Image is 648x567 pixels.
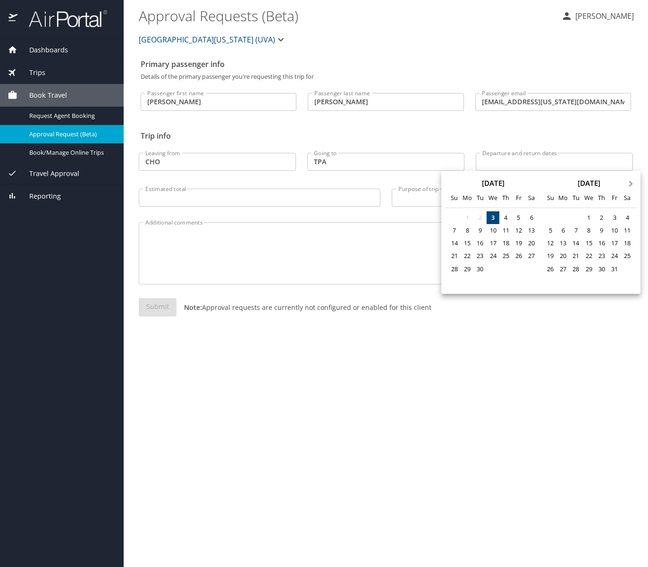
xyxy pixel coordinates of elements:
[474,192,487,204] div: Tu
[448,224,461,237] div: Choose Sunday, September 7th, 2025
[474,224,487,237] div: Choose Tuesday, September 9th, 2025
[570,250,582,262] div: Choose Tuesday, October 21st, 2025
[624,172,640,187] button: Next Month
[499,224,512,237] div: Choose Thursday, September 11th, 2025
[595,192,608,204] div: Th
[544,211,633,288] div: month 2025-10
[570,263,582,275] div: Choose Tuesday, October 28th, 2025
[557,192,570,204] div: Mo
[474,263,487,275] div: Choose Tuesday, September 30th, 2025
[544,250,556,262] div: Choose Sunday, October 19th, 2025
[474,211,487,224] div: Not available Tuesday, September 2nd, 2025
[621,224,634,237] div: Choose Saturday, October 11th, 2025
[448,263,461,275] div: Choose Sunday, September 28th, 2025
[512,250,525,262] div: Choose Friday, September 26th, 2025
[448,211,538,288] div: month 2025-09
[570,237,582,250] div: Choose Tuesday, October 14th, 2025
[621,211,634,224] div: Choose Saturday, October 4th, 2025
[582,237,595,250] div: Choose Wednesday, October 15th, 2025
[544,224,556,237] div: Choose Sunday, October 5th, 2025
[544,237,556,250] div: Choose Sunday, October 12th, 2025
[595,211,608,224] div: Choose Thursday, October 2nd, 2025
[448,192,461,204] div: Su
[461,211,474,224] div: Not available Monday, September 1st, 2025
[544,192,556,204] div: Su
[557,263,570,275] div: Choose Monday, October 27th, 2025
[525,211,538,224] div: Choose Saturday, September 6th, 2025
[512,192,525,204] div: Fr
[582,211,595,224] div: Choose Wednesday, October 1st, 2025
[595,224,608,237] div: Choose Thursday, October 9th, 2025
[608,237,621,250] div: Choose Friday, October 17th, 2025
[570,192,582,204] div: Tu
[448,237,461,250] div: Choose Sunday, September 14th, 2025
[461,263,474,275] div: Choose Monday, September 29th, 2025
[512,211,525,224] div: Choose Friday, September 5th, 2025
[487,224,499,237] div: Choose Wednesday, September 10th, 2025
[557,237,570,250] div: Choose Monday, October 13th, 2025
[499,250,512,262] div: Choose Thursday, September 25th, 2025
[557,224,570,237] div: Choose Monday, October 6th, 2025
[525,237,538,250] div: Choose Saturday, September 20th, 2025
[487,192,499,204] div: We
[461,237,474,250] div: Choose Monday, September 15th, 2025
[608,224,621,237] div: Choose Friday, October 10th, 2025
[525,250,538,262] div: Choose Saturday, September 27th, 2025
[544,263,556,275] div: Choose Sunday, October 26th, 2025
[608,192,621,204] div: Fr
[595,263,608,275] div: Choose Thursday, October 30th, 2025
[487,237,499,250] div: Choose Wednesday, September 17th, 2025
[461,192,474,204] div: Mo
[541,180,637,187] div: [DATE]
[512,224,525,237] div: Choose Friday, September 12th, 2025
[595,250,608,262] div: Choose Thursday, October 23rd, 2025
[461,224,474,237] div: Choose Monday, September 8th, 2025
[445,180,541,187] div: [DATE]
[608,250,621,262] div: Choose Friday, October 24th, 2025
[582,224,595,237] div: Choose Wednesday, October 8th, 2025
[474,237,487,250] div: Choose Tuesday, September 16th, 2025
[621,250,634,262] div: Choose Saturday, October 25th, 2025
[525,224,538,237] div: Choose Saturday, September 13th, 2025
[512,237,525,250] div: Choose Friday, September 19th, 2025
[621,192,634,204] div: Sa
[474,250,487,262] div: Choose Tuesday, September 23rd, 2025
[525,192,538,204] div: Sa
[448,250,461,262] div: Choose Sunday, September 21st, 2025
[557,250,570,262] div: Choose Monday, October 20th, 2025
[621,237,634,250] div: Choose Saturday, October 18th, 2025
[487,250,499,262] div: Choose Wednesday, September 24th, 2025
[570,224,582,237] div: Choose Tuesday, October 7th, 2025
[595,237,608,250] div: Choose Thursday, October 16th, 2025
[499,211,512,224] div: Choose Thursday, September 4th, 2025
[582,250,595,262] div: Choose Wednesday, October 22nd, 2025
[582,263,595,275] div: Choose Wednesday, October 29th, 2025
[608,211,621,224] div: Choose Friday, October 3rd, 2025
[499,192,512,204] div: Th
[608,263,621,275] div: Choose Friday, October 31st, 2025
[582,192,595,204] div: We
[461,250,474,262] div: Choose Monday, September 22nd, 2025
[499,237,512,250] div: Choose Thursday, September 18th, 2025
[487,211,499,224] div: Choose Wednesday, September 3rd, 2025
